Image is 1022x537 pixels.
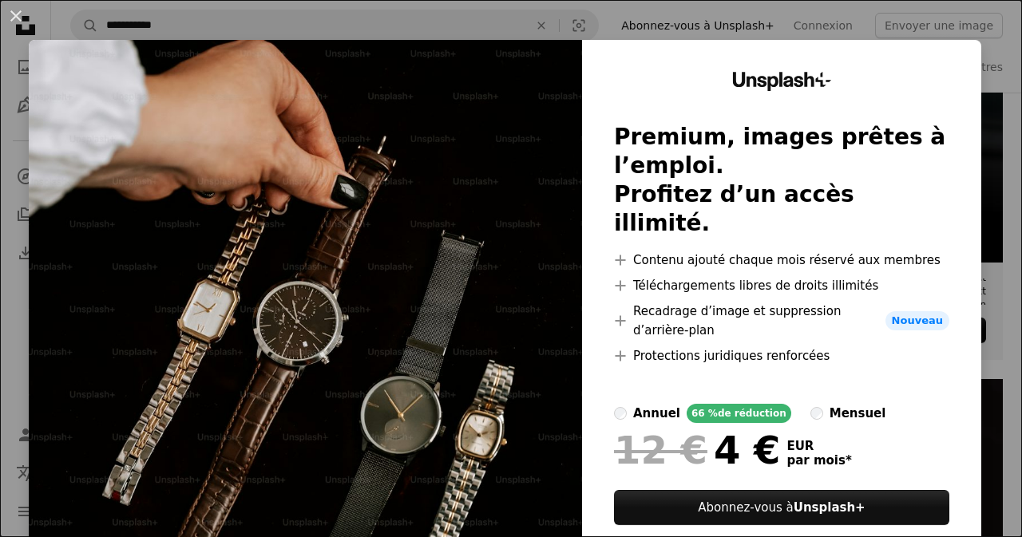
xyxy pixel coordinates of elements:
li: Téléchargements libres de droits illimités [614,276,949,295]
h2: Premium, images prêtes à l’emploi. Profitez d’un accès illimité. [614,123,949,238]
span: 12 € [614,429,707,471]
li: Contenu ajouté chaque mois réservé aux membres [614,251,949,270]
div: 4 € [614,429,780,471]
span: Nouveau [885,311,949,330]
button: Abonnez-vous àUnsplash+ [614,490,949,525]
span: par mois * [786,453,851,468]
input: annuel66 %de réduction [614,407,627,420]
div: annuel [633,404,680,423]
div: 66 % de réduction [687,404,791,423]
strong: Unsplash+ [794,500,866,515]
span: EUR [786,439,851,453]
li: Protections juridiques renforcées [614,346,949,365]
input: mensuel [810,407,823,420]
li: Recadrage d’image et suppression d’arrière-plan [614,302,949,340]
div: mensuel [830,404,886,423]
